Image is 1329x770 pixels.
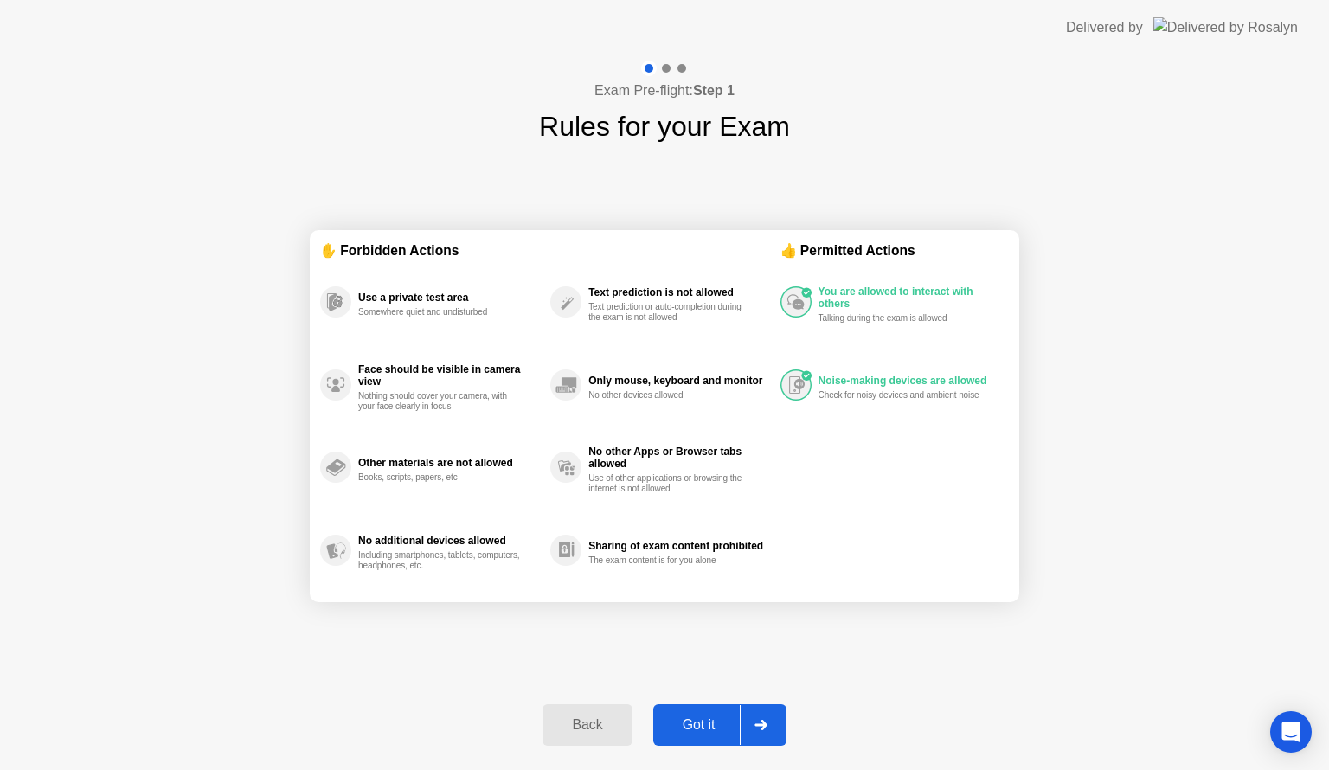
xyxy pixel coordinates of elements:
h1: Rules for your Exam [539,106,790,147]
div: Open Intercom Messenger [1270,711,1312,753]
div: Nothing should cover your camera, with your face clearly in focus [358,391,522,412]
b: Step 1 [693,83,735,98]
div: Other materials are not allowed [358,457,542,469]
div: No additional devices allowed [358,535,542,547]
div: Talking during the exam is allowed [819,313,982,324]
div: Face should be visible in camera view [358,363,542,388]
div: Check for noisy devices and ambient noise [819,390,982,401]
div: Text prediction or auto-completion during the exam is not allowed [588,302,752,323]
div: Back [548,717,626,733]
button: Back [543,704,632,746]
button: Got it [653,704,786,746]
div: No other devices allowed [588,390,752,401]
div: Noise-making devices are allowed [819,375,1000,387]
div: ✋ Forbidden Actions [320,241,780,260]
div: Books, scripts, papers, etc [358,472,522,483]
div: Sharing of exam content prohibited [588,540,771,552]
div: Use a private test area [358,292,542,304]
div: The exam content is for you alone [588,555,752,566]
div: No other Apps or Browser tabs allowed [588,446,771,470]
h4: Exam Pre-flight: [594,80,735,101]
div: Got it [658,717,740,733]
div: Text prediction is not allowed [588,286,771,298]
div: Including smartphones, tablets, computers, headphones, etc. [358,550,522,571]
div: Use of other applications or browsing the internet is not allowed [588,473,752,494]
div: Somewhere quiet and undisturbed [358,307,522,318]
img: Delivered by Rosalyn [1153,17,1298,37]
div: Only mouse, keyboard and monitor [588,375,771,387]
div: You are allowed to interact with others [819,286,1000,310]
div: Delivered by [1066,17,1143,38]
div: 👍 Permitted Actions [780,241,1009,260]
